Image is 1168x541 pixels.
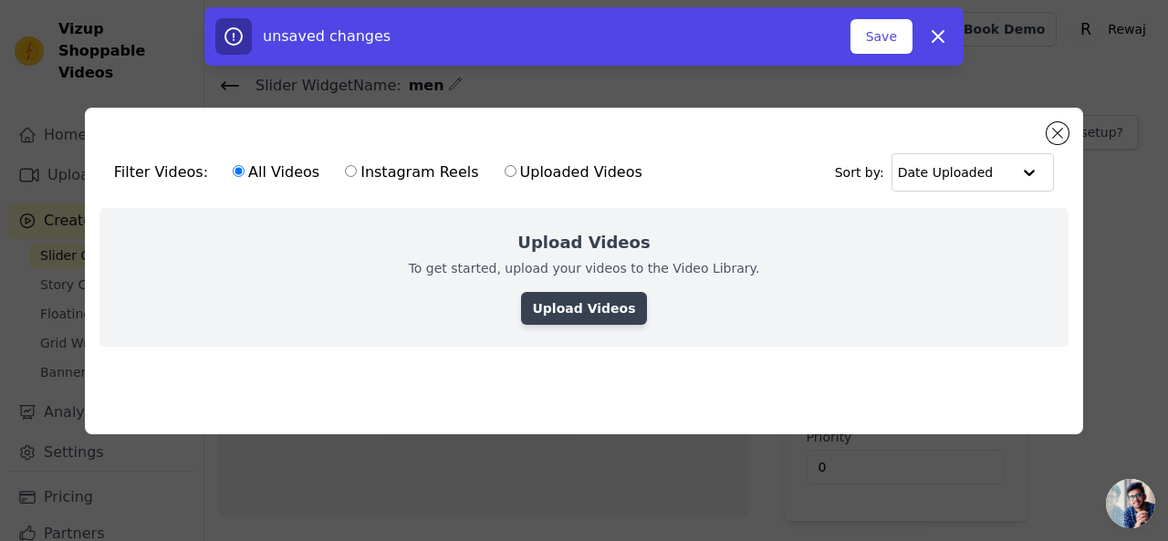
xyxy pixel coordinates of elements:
[232,161,320,184] label: All Videos
[521,292,646,325] a: Upload Videos
[504,161,643,184] label: Uploaded Videos
[1106,479,1155,528] a: Open chat
[409,259,760,277] p: To get started, upload your videos to the Video Library.
[835,153,1055,192] div: Sort by:
[114,151,652,193] div: Filter Videos:
[517,230,650,255] h2: Upload Videos
[1047,122,1069,144] button: Close modal
[344,161,479,184] label: Instagram Reels
[263,27,391,45] span: unsaved changes
[850,19,912,54] button: Save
